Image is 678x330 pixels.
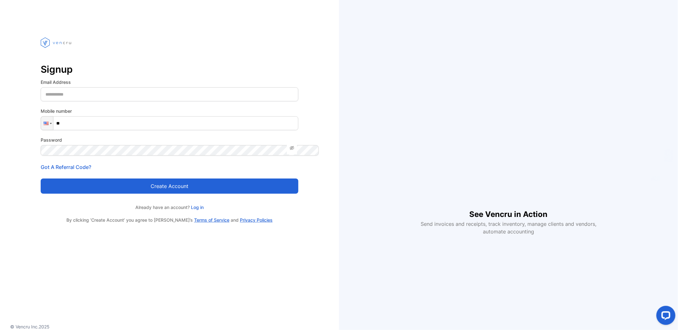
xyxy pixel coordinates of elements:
p: Signup [41,62,298,77]
iframe: LiveChat chat widget [651,303,678,330]
label: Mobile number [41,108,298,114]
h1: See Vencru in Action [470,199,548,220]
p: Send invoices and receipts, track inventory, manage clients and vendors, automate accounting [417,220,600,235]
label: Password [41,137,298,143]
label: Email Address [41,79,298,85]
button: Create account [41,178,298,194]
div: United States: + 1 [41,117,53,130]
p: By clicking ‘Create Account’ you agree to [PERSON_NAME]’s and [41,217,298,223]
a: Log in [190,205,204,210]
iframe: YouTube video player [417,95,601,199]
a: Terms of Service [194,217,229,223]
p: Already have an account? [41,204,298,211]
img: vencru logo [41,25,72,60]
p: Got A Referral Code? [41,163,298,171]
a: Privacy Policies [240,217,273,223]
